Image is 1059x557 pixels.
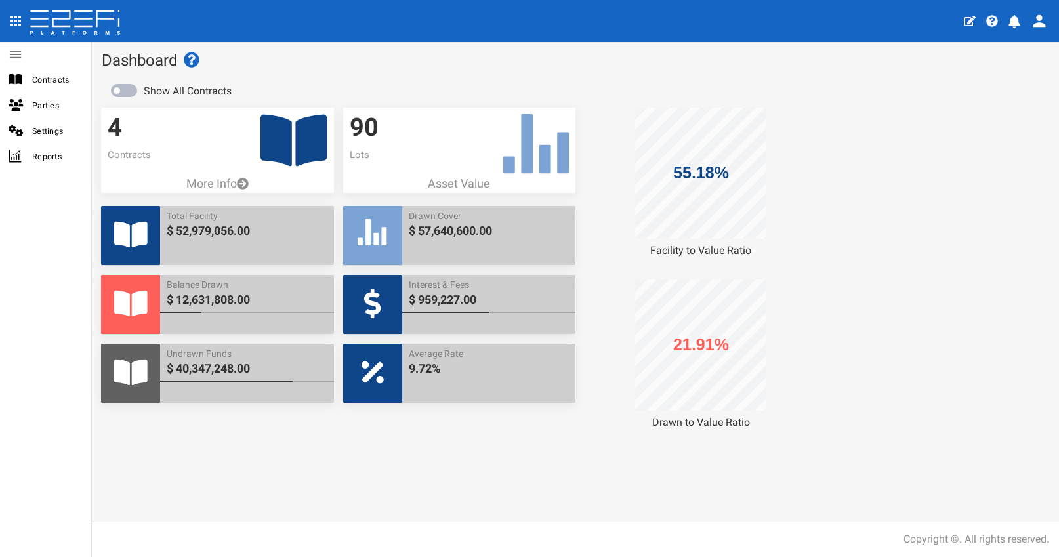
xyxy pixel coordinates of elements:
[585,415,817,430] div: Drawn to Value Ratio
[350,148,569,162] p: Lots
[903,532,1049,547] div: Copyright ©. All rights reserved.
[102,52,1049,69] h1: Dashboard
[167,278,327,291] span: Balance Drawn
[167,360,327,377] span: $ 40,347,248.00
[144,84,232,99] label: Show All Contracts
[409,360,569,377] span: 9.72%
[585,243,817,258] div: Facility to Value Ratio
[108,114,327,142] h3: 4
[32,123,81,138] span: Settings
[167,291,327,308] span: $ 12,631,808.00
[343,175,575,192] p: Asset Value
[350,114,569,142] h3: 90
[409,291,569,308] span: $ 959,227.00
[32,98,81,113] span: Parties
[409,209,569,222] span: Drawn Cover
[32,72,81,87] span: Contracts
[32,149,81,164] span: Reports
[409,278,569,291] span: Interest & Fees
[108,148,327,162] p: Contracts
[409,222,569,239] span: $ 57,640,600.00
[167,209,327,222] span: Total Facility
[167,347,327,360] span: Undrawn Funds
[409,347,569,360] span: Average Rate
[101,175,333,192] a: More Info
[167,222,327,239] span: $ 52,979,056.00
